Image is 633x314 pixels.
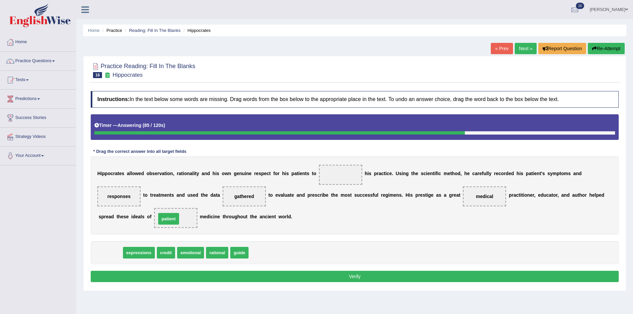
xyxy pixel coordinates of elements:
span: Drop target [223,186,266,206]
b: o [275,171,278,176]
h2: Practice Reading: Fill In The Blanks [91,61,195,78]
b: w [225,171,228,176]
b: Instructions: [97,96,130,102]
b: a [297,192,299,198]
b: s [423,192,425,198]
b: e [256,171,259,176]
b: d [511,171,514,176]
b: d [141,171,144,176]
b: n [396,192,399,198]
b: r [418,192,420,198]
b: t [150,192,152,198]
a: Strategy Videos [0,128,76,144]
b: a [176,192,179,198]
b: r [310,192,312,198]
b: p [261,171,264,176]
b: s [286,171,289,176]
b: m [444,171,448,176]
b: t [159,192,160,198]
b: e [389,171,392,176]
b: a [202,171,204,176]
b: n [239,171,242,176]
b: e [193,192,195,198]
b: , [461,171,462,176]
b: r [254,171,256,176]
b: l [487,171,489,176]
b: n [430,171,433,176]
b: a [127,171,130,176]
li: Hippocrates [182,27,211,34]
a: Tests [0,71,76,87]
a: Next » [515,43,537,54]
b: e [467,171,470,176]
b: t [531,171,533,176]
b: b [150,171,153,176]
b: o [524,192,527,198]
a: Reading: Fill In The Blanks [129,28,180,33]
a: Your Account [0,147,76,163]
b: c [111,171,113,176]
b: i [322,192,323,198]
b: e [427,171,430,176]
b: n [204,171,207,176]
h5: Timer — [94,123,165,128]
a: Practice Questions [0,52,76,68]
b: r [320,192,322,198]
b: c [381,171,384,176]
b: e [335,192,338,198]
b: r [477,171,479,176]
b: u [284,192,287,198]
b: d [207,171,210,176]
div: * Drag the correct answer into all target fields [91,148,189,155]
b: l [192,171,194,176]
b: e [249,171,252,176]
b: i [426,171,427,176]
b: Answering [118,123,142,128]
b: r [533,192,534,198]
b: r [278,171,279,176]
b: g [385,192,388,198]
b: a [513,192,516,198]
b: o [345,192,348,198]
b: t [459,192,461,198]
b: p [509,192,512,198]
b: s [369,171,371,176]
b: n [403,171,406,176]
b: t [118,171,119,176]
b: s [547,171,550,176]
b: e [496,171,498,176]
b: o [270,192,273,198]
b: a [378,171,381,176]
b: a [573,171,576,176]
b: f [482,171,483,176]
b: ' [541,171,542,176]
b: i [519,171,521,176]
b: s [410,192,413,198]
b: o [108,171,111,176]
b: n [170,171,173,176]
b: a [115,171,118,176]
b: p [307,192,310,198]
b: i [285,171,286,176]
b: a [287,192,290,198]
b: e [139,171,141,176]
b: e [312,192,315,198]
b: d [579,171,582,176]
b: p [102,171,105,176]
b: a [162,171,164,176]
b: e [164,192,167,198]
b: s [399,171,402,176]
b: i [298,171,300,176]
button: Verify [91,271,619,282]
b: e [394,192,396,198]
b: e [264,171,267,176]
b: s [370,192,373,198]
b: f [436,171,437,176]
b: s [315,192,317,198]
a: Home [88,28,100,33]
b: u [187,192,190,198]
b: u [483,171,486,176]
b: i [183,171,184,176]
b: c [317,192,320,198]
b: i [402,171,403,176]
